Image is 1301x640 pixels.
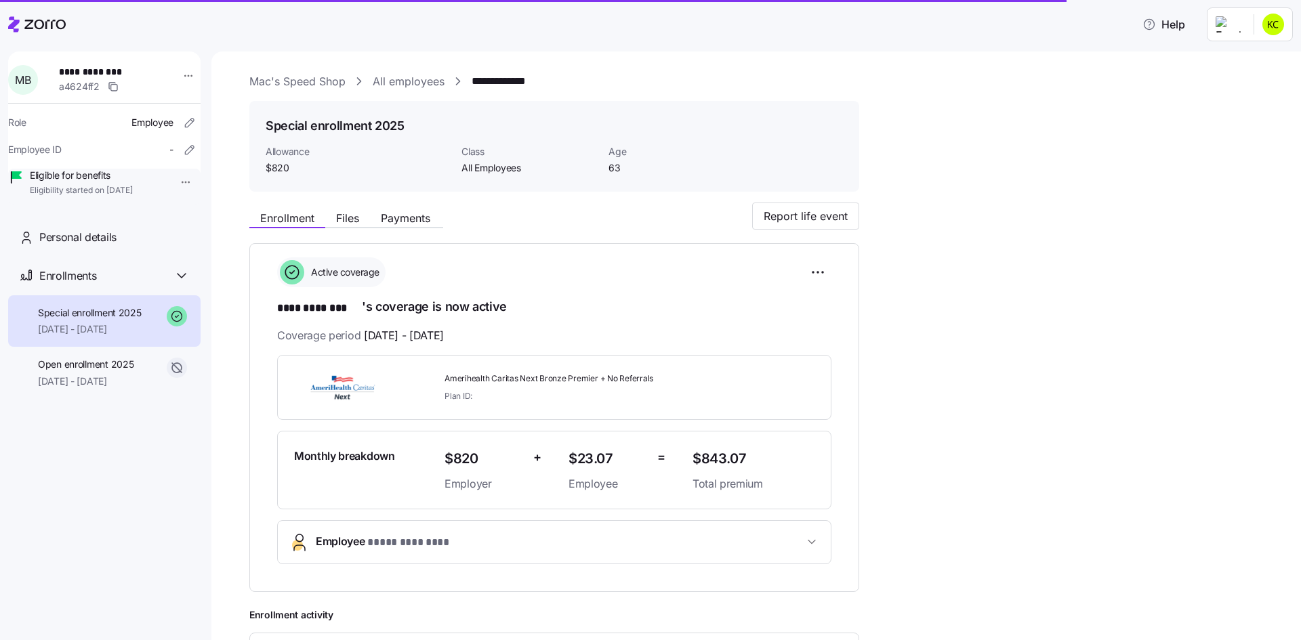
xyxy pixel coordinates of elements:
button: Report life event [752,202,859,230]
span: Employee [131,116,173,129]
img: e67425c93d09431512f314eae4d103cc [1262,14,1284,35]
span: Eligibility started on [DATE] [30,185,133,196]
h1: 's coverage is now active [277,298,831,317]
span: Employer [445,475,522,492]
span: Employee [569,475,646,492]
span: Role [8,116,26,129]
span: Plan ID: [445,390,472,402]
span: Monthly breakdown [294,448,395,465]
span: [DATE] - [DATE] [38,322,142,336]
span: Files [336,213,359,223]
span: $843.07 [693,448,814,470]
img: Employer logo [1216,16,1243,33]
span: = [657,448,665,467]
img: AmeriHealth Caritas Next [294,372,392,403]
span: + [533,448,541,467]
span: Personal details [39,229,117,246]
span: Allowance [266,145,451,158]
span: 63 [608,161,745,175]
span: - [169,143,173,156]
h1: Special enrollment 2025 [266,117,405,134]
span: Special enrollment 2025 [38,306,142,320]
span: Report life event [764,208,848,224]
span: [DATE] - [DATE] [38,375,133,388]
span: Total premium [693,475,814,492]
span: $820 [266,161,451,175]
span: Age [608,145,745,158]
span: a4624ff2 [59,80,100,93]
a: All employees [373,73,445,90]
span: M B [15,74,30,85]
span: Class [461,145,598,158]
span: Enrollments [39,268,96,284]
span: $820 [445,448,522,470]
span: Employee [316,533,459,551]
span: Payments [381,213,430,223]
span: Enrollment [260,213,314,223]
span: Help [1142,16,1185,33]
span: [DATE] - [DATE] [364,327,444,344]
span: Employee ID [8,143,62,156]
span: $23.07 [569,448,646,470]
span: All Employees [461,161,598,175]
span: Eligible for benefits [30,169,133,182]
span: Coverage period [277,327,444,344]
span: Open enrollment 2025 [38,358,133,371]
span: Enrollment activity [249,608,859,622]
span: Amerihealth Caritas Next Bronze Premier + No Referrals [445,373,682,385]
a: Mac's Speed Shop [249,73,346,90]
span: Active coverage [307,265,379,279]
button: Help [1132,11,1196,38]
